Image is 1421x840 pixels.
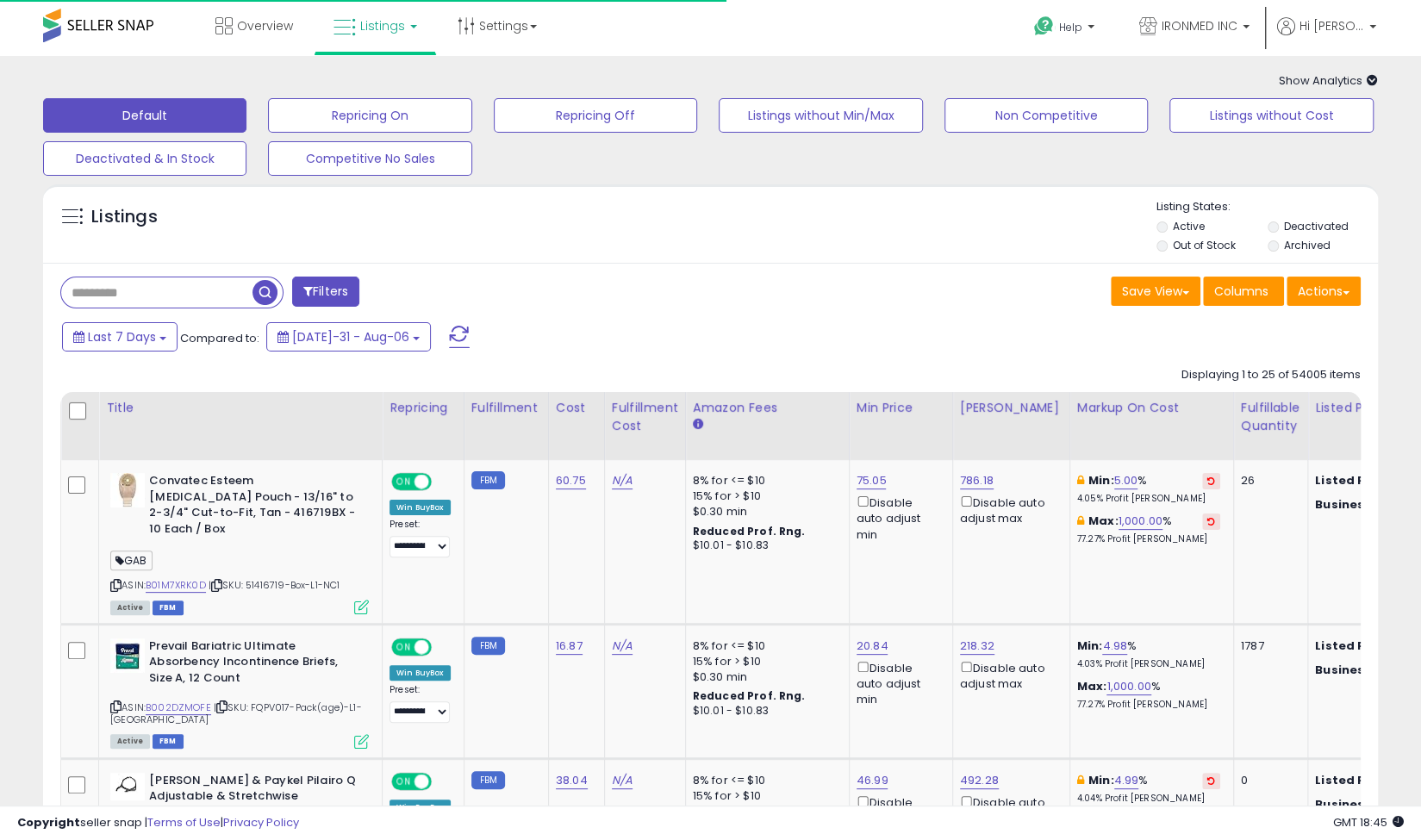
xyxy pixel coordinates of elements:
[266,322,431,352] button: [DATE]-31 - Aug-06
[1088,772,1114,788] b: Min:
[857,472,887,489] a: 75.05
[693,804,836,819] div: $0.30 min
[1088,513,1119,529] b: Max:
[471,637,505,655] small: FBM
[1315,496,1410,513] b: Business Price:
[390,665,451,681] div: Win BuyBox
[180,330,259,346] span: Compared to:
[1315,638,1393,654] b: Listed Price:
[110,638,369,747] div: ASIN:
[88,328,156,345] span: Last 7 Days
[1106,678,1150,695] a: 1,000.00
[1077,638,1220,670] div: %
[556,772,588,789] a: 38.04
[110,600,150,615] span: All listings currently available for purchase on Amazon
[857,772,888,789] a: 46.99
[693,417,703,432] small: Amazon Fees.
[1114,472,1138,489] a: 5.00
[857,638,888,655] a: 20.84
[556,472,586,489] a: 60.75
[268,98,471,133] button: Repricing On
[1277,17,1376,56] a: Hi [PERSON_NAME]
[1315,772,1393,788] b: Listed Price:
[1077,513,1220,545] div: %
[1284,238,1331,252] label: Archived
[91,205,158,229] h5: Listings
[1333,814,1404,831] span: 2025-08-14 18:45 GMT
[62,322,178,352] button: Last 7 Days
[693,488,836,504] div: 15% for > $10
[429,475,457,489] span: OFF
[1069,392,1233,460] th: The percentage added to the cost of goods (COGS) that forms the calculator for Min & Max prices.
[146,700,211,715] a: B002DZMOFE
[1173,219,1205,233] label: Active
[17,814,80,831] strong: Copyright
[857,658,939,708] div: Disable auto adjust min
[960,658,1056,692] div: Disable auto adjust max
[153,734,184,749] span: FBM
[1173,238,1236,252] label: Out of Stock
[1315,472,1393,488] b: Listed Price:
[110,734,150,749] span: All listings currently available for purchase on Amazon
[1156,199,1378,215] p: Listing States:
[960,772,999,789] a: 492.28
[693,538,836,553] div: $10.01 - $10.83
[393,639,414,654] span: ON
[612,399,678,435] div: Fulfillment Cost
[960,493,1056,526] div: Disable auto adjust max
[110,473,369,613] div: ASIN:
[556,399,597,417] div: Cost
[693,504,836,520] div: $0.30 min
[693,638,836,654] div: 8% for <= $10
[1241,773,1294,788] div: 0
[612,472,633,489] a: N/A
[1077,658,1220,670] p: 4.03% Profit [PERSON_NAME]
[960,399,1063,417] div: [PERSON_NAME]
[292,328,409,345] span: [DATE]-31 - Aug-06
[960,638,994,655] a: 218.32
[719,98,922,133] button: Listings without Min/Max
[1020,3,1112,56] a: Help
[1077,699,1220,711] p: 77.27% Profit [PERSON_NAME]
[1077,638,1103,654] b: Min:
[1077,678,1107,694] b: Max:
[1214,283,1268,300] span: Columns
[390,500,451,515] div: Win BuyBox
[17,815,299,831] div: seller snap | |
[960,793,1056,826] div: Disable auto adjust max
[1033,16,1055,37] i: Get Help
[1111,277,1200,306] button: Save View
[110,551,153,570] span: GAB
[1077,399,1226,417] div: Markup on Cost
[1119,513,1162,530] a: 1,000.00
[693,473,836,488] div: 8% for <= $10
[471,771,505,789] small: FBM
[1279,72,1378,89] span: Show Analytics
[1315,796,1410,812] b: Business Price:
[390,519,451,557] div: Preset:
[612,638,633,655] a: N/A
[1077,793,1220,805] p: 4.04% Profit [PERSON_NAME]
[1241,473,1294,488] div: 26
[110,638,145,673] img: 41z0Q7HgWGL._SL40_.jpg
[471,399,541,417] div: Fulfillment
[237,17,293,34] span: Overview
[429,774,457,788] span: OFF
[149,638,358,691] b: Prevail Bariatric Ultimate Absorbency Incontinence Briefs, Size A, 12 Count
[209,578,340,592] span: | SKU: 51416719-Box-L1-NC1
[1162,17,1237,34] span: IRONMED INC
[693,704,836,719] div: $10.01 - $10.83
[693,773,836,788] div: 8% for <= $10
[1077,773,1220,805] div: %
[1114,772,1139,789] a: 4.99
[1287,277,1361,306] button: Actions
[857,399,945,417] div: Min Price
[223,814,299,831] a: Privacy Policy
[1181,367,1361,383] div: Displaying 1 to 25 of 54005 items
[960,472,994,489] a: 786.18
[147,814,221,831] a: Terms of Use
[693,654,836,669] div: 15% for > $10
[471,471,505,489] small: FBM
[1077,679,1220,711] div: %
[1088,472,1114,488] b: Min:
